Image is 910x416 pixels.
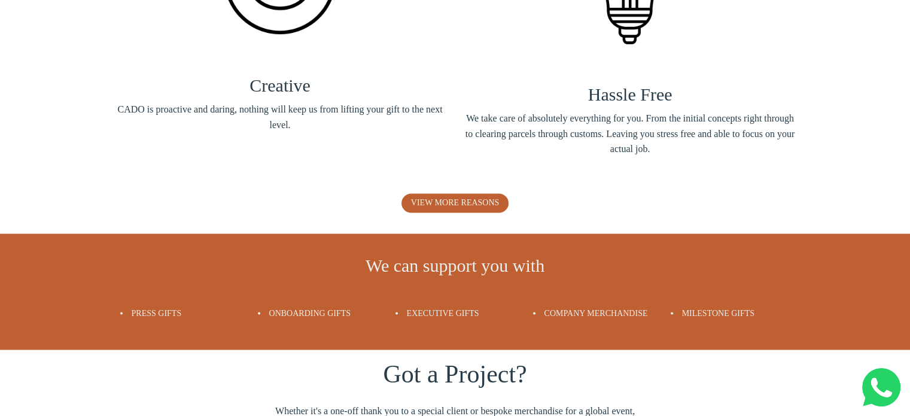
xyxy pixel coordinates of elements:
span: Milestone Gifts [682,308,754,317]
span: Last name [341,1,380,11]
span: Onboarding Gifts [269,308,351,317]
span: CADO is proactive and daring, nothing will keep us from lifting your gift to the next level. [114,102,446,132]
span: Company Merchandise [544,308,648,317]
span: We take care of absolutely everything for you. From the initial concepts right through to clearin... [464,111,796,157]
span: Got a Project? [383,360,526,387]
span: VIEW MORE REASONS [411,198,500,207]
span: Executive Gifts [407,308,479,317]
span: Hassle Free [588,84,672,104]
span: Company name [341,50,400,60]
a: VIEW MORE REASONS [401,193,509,212]
span: Number of gifts [341,99,398,109]
span: Creative [249,75,311,95]
span: We can support you with [366,255,544,275]
span: Press Gifts [132,308,182,317]
img: Whatsapp [862,368,900,406]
